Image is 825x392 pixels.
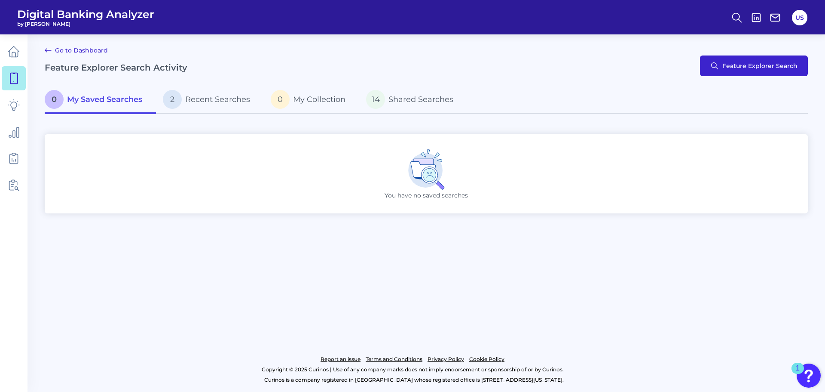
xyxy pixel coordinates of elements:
a: Cookie Policy [469,354,504,364]
div: You have no saved searches [45,134,808,213]
a: Go to Dashboard [45,45,108,56]
span: 14 [366,90,385,109]
span: My Collection [293,95,345,104]
a: 0My Saved Searches [45,86,156,114]
span: Digital Banking Analyzer [17,8,154,21]
span: Shared Searches [388,95,453,104]
a: 0My Collection [264,86,359,114]
button: Open Resource Center, 1 new notification [797,364,821,388]
div: 1 [796,368,800,380]
span: 0 [271,90,290,109]
a: Report an issue [321,354,361,364]
h2: Feature Explorer Search Activity [45,62,187,73]
span: 0 [45,90,64,109]
span: My Saved Searches [67,95,142,104]
button: Feature Explorer Search [700,56,808,76]
p: Curinos is a company registered in [GEOGRAPHIC_DATA] whose registered office is [STREET_ADDRESS][... [45,375,783,385]
a: 2Recent Searches [156,86,264,114]
span: Feature Explorer Search [722,62,797,69]
span: 2 [163,90,182,109]
button: US [792,10,807,25]
p: Copyright © 2025 Curinos | Use of any company marks does not imply endorsement or sponsorship of ... [42,364,783,375]
a: 14Shared Searches [359,86,467,114]
span: by [PERSON_NAME] [17,21,154,27]
span: Recent Searches [185,95,250,104]
a: Terms and Conditions [366,354,422,364]
a: Privacy Policy [428,354,464,364]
